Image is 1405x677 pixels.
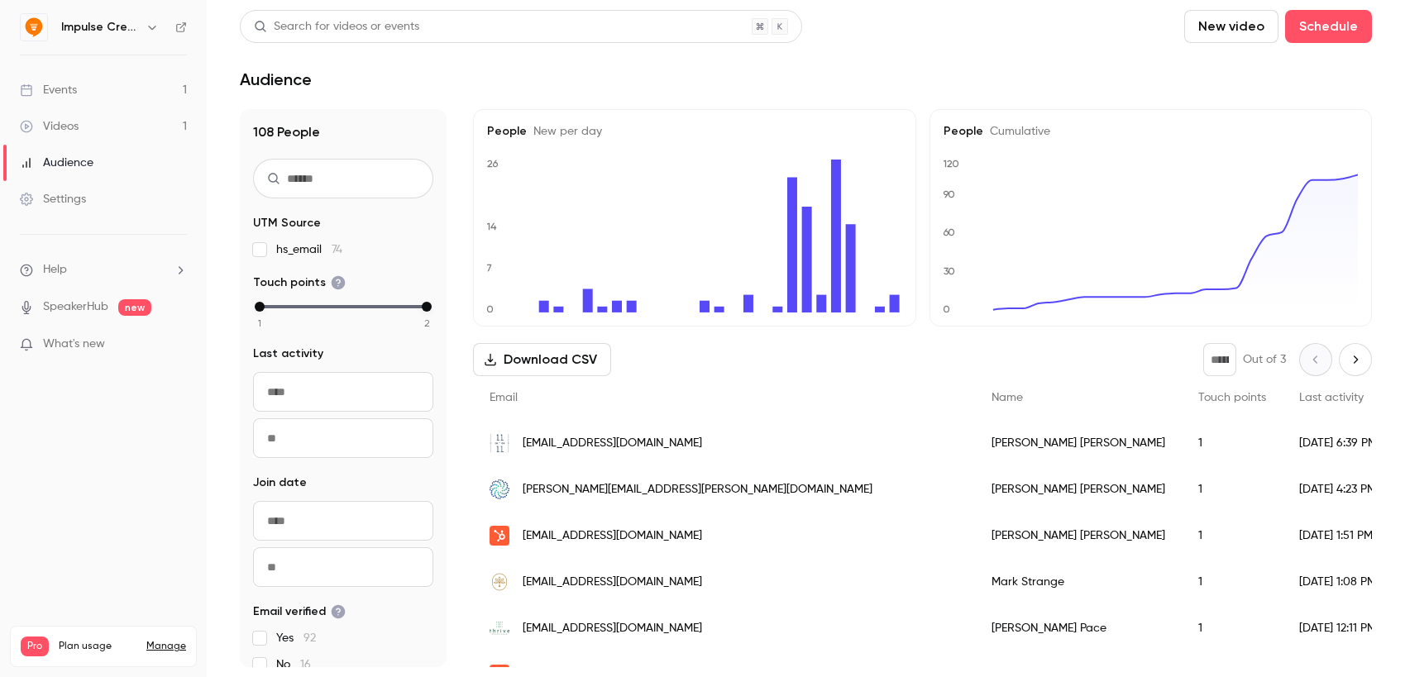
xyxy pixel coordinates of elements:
[146,640,186,653] a: Manage
[1184,10,1278,43] button: New video
[523,527,702,545] span: [EMAIL_ADDRESS][DOMAIN_NAME]
[20,118,79,135] div: Videos
[253,215,321,231] span: UTM Source
[21,636,49,656] span: Pro
[20,191,86,207] div: Settings
[118,299,151,316] span: new
[21,14,47,41] img: Impulse Creative
[43,261,67,279] span: Help
[1243,351,1286,368] p: Out of 3
[992,392,1023,403] span: Name
[253,547,433,587] input: To
[975,605,1182,651] div: [PERSON_NAME] Pace
[253,346,323,362] span: Last activity
[486,221,497,232] text: 14
[1339,343,1372,376] button: Next page
[1283,513,1398,559] div: [DATE] 1:51 PM
[255,302,265,312] div: min
[490,392,518,403] span: Email
[1182,559,1283,605] div: 1
[523,574,702,591] span: [EMAIL_ADDRESS][DOMAIN_NAME]
[424,316,430,331] span: 2
[20,82,77,98] div: Events
[983,126,1050,137] span: Cumulative
[332,244,342,255] span: 74
[1299,392,1364,403] span: Last activity
[1283,420,1398,466] div: [DATE] 6:39 PM
[254,18,419,36] div: Search for videos or events
[300,659,311,670] span: 16
[487,123,902,140] h5: People
[422,302,432,312] div: max
[59,640,136,653] span: Plan usage
[1285,10,1372,43] button: Schedule
[43,336,105,353] span: What's new
[240,69,312,89] h1: Audience
[253,122,433,142] h1: 108 People
[1283,466,1398,513] div: [DATE] 4:23 PM
[975,466,1182,513] div: [PERSON_NAME] [PERSON_NAME]
[43,298,108,316] a: SpeakerHub
[1283,605,1398,651] div: [DATE] 12:11 PM
[253,474,307,491] span: Join date
[943,303,950,315] text: 0
[253,501,433,541] input: From
[490,618,509,638] img: thrivealliancegroup.com
[61,19,139,36] h6: Impulse Creative
[1182,420,1283,466] div: 1
[490,572,509,592] img: gbfoundation.org
[253,418,433,458] input: To
[523,435,702,452] span: [EMAIL_ADDRESS][DOMAIN_NAME]
[490,526,509,546] img: hubspot.com
[1198,392,1266,403] span: Touch points
[303,632,316,644] span: 92
[473,343,611,376] button: Download CSV
[944,265,955,277] text: 30
[20,155,93,171] div: Audience
[253,274,346,291] span: Touch points
[253,372,433,412] input: From
[490,427,509,459] img: 11outof11.com
[527,126,602,137] span: New per day
[258,316,261,331] span: 1
[253,603,346,620] span: Email verified
[943,158,959,169] text: 120
[490,479,509,499] img: onemodel.co
[276,630,316,646] span: Yes
[20,261,187,279] li: help-dropdown-opener
[944,123,1359,140] h5: People
[975,559,1182,605] div: Mark Strange
[276,241,342,258] span: hs_email
[943,227,955,239] text: 60
[975,513,1182,559] div: [PERSON_NAME] [PERSON_NAME]
[1182,466,1283,513] div: 1
[1283,559,1398,605] div: [DATE] 1:08 PM
[486,303,494,315] text: 0
[1182,605,1283,651] div: 1
[523,481,872,498] span: [PERSON_NAME][EMAIL_ADDRESS][PERSON_NAME][DOMAIN_NAME]
[523,620,702,637] span: [EMAIL_ADDRESS][DOMAIN_NAME]
[943,188,955,200] text: 90
[276,656,311,673] span: No
[487,158,499,169] text: 26
[975,420,1182,466] div: [PERSON_NAME] [PERSON_NAME]
[1182,513,1283,559] div: 1
[486,262,492,274] text: 7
